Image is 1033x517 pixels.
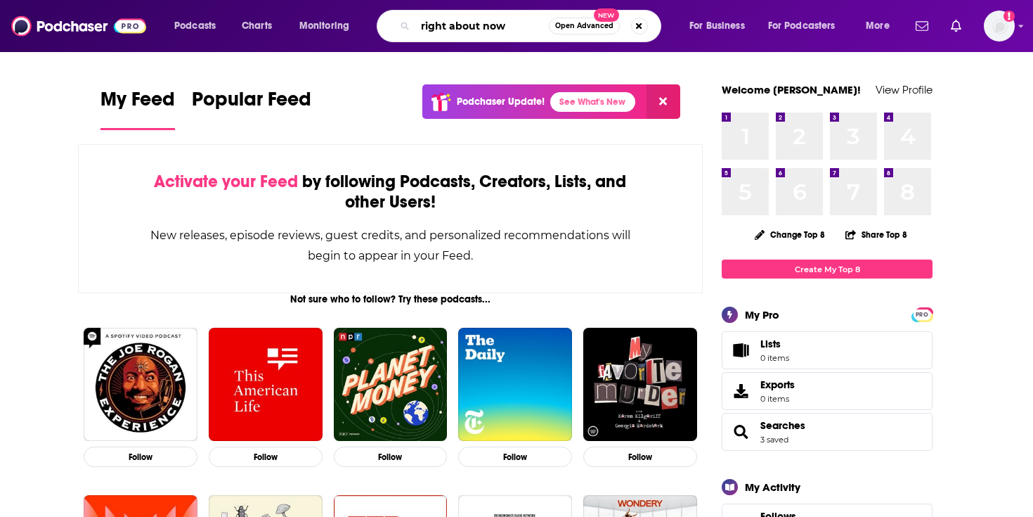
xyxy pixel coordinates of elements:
button: Show profile menu [984,11,1015,42]
div: by following Podcasts, Creators, Lists, and other Users! [149,172,632,212]
a: Charts [233,15,280,37]
a: PRO [914,309,930,319]
button: open menu [856,15,907,37]
button: Change Top 8 [746,226,833,243]
span: Charts [242,16,272,36]
span: Popular Feed [192,87,311,120]
img: User Profile [984,11,1015,42]
img: This American Life [209,328,323,442]
span: Lists [760,338,789,350]
a: Searches [727,422,755,442]
span: Monitoring [299,16,349,36]
span: Searches [722,413,933,451]
div: New releases, episode reviews, guest credits, and personalized recommendations will begin to appe... [149,225,632,266]
svg: Add a profile image [1003,11,1015,22]
span: Logged in as sophiak [984,11,1015,42]
a: Welcome [PERSON_NAME]! [722,83,861,96]
button: Follow [583,447,697,467]
a: 3 saved [760,435,788,445]
span: 0 items [760,394,795,404]
div: My Activity [745,480,800,494]
span: My Feed [100,87,175,120]
span: 0 items [760,353,789,363]
img: Podchaser - Follow, Share and Rate Podcasts [11,13,146,39]
span: Podcasts [174,16,216,36]
span: More [866,16,890,36]
button: Open AdvancedNew [549,18,620,34]
a: Lists [722,331,933,369]
div: Not sure who to follow? Try these podcasts... [78,293,703,305]
button: Follow [84,447,197,467]
button: Follow [209,447,323,467]
div: My Pro [745,308,779,321]
img: The Daily [458,328,572,442]
button: open menu [680,15,762,37]
span: Lists [760,338,781,350]
span: Lists [727,340,755,360]
a: See What's New [550,92,635,112]
button: Follow [458,447,572,467]
span: PRO [914,309,930,320]
img: Planet Money [334,328,448,442]
a: Show notifications dropdown [910,14,934,38]
img: The Joe Rogan Experience [84,328,197,442]
div: Search podcasts, credits, & more... [390,10,675,42]
a: Exports [722,372,933,410]
a: Popular Feed [192,87,311,130]
button: open menu [164,15,234,37]
button: open menu [290,15,368,37]
img: My Favorite Murder with Karen Kilgariff and Georgia Hardstark [583,328,697,442]
a: Show notifications dropdown [945,14,967,38]
button: Share Top 8 [845,221,908,248]
button: Follow [334,447,448,467]
span: Exports [760,378,795,391]
span: For Podcasters [768,16,836,36]
a: Create My Top 8 [722,260,933,279]
p: Podchaser Update! [457,96,545,108]
span: Activate your Feed [154,171,298,192]
span: For Business [689,16,745,36]
a: View Profile [876,83,933,96]
input: Search podcasts, credits, & more... [415,15,549,37]
span: Exports [727,381,755,401]
a: Searches [760,419,805,432]
span: New [594,8,619,22]
a: My Feed [100,87,175,130]
span: Open Advanced [555,23,613,30]
button: open menu [759,15,856,37]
